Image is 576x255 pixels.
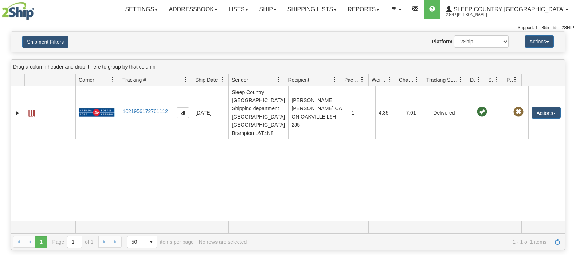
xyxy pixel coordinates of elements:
td: [PERSON_NAME] [PERSON_NAME] CA ON OAKVILLE L6H 2J5 [288,86,348,139]
span: items per page [127,236,194,248]
a: 1021956172761112 [122,108,168,114]
span: Page 1 [35,236,47,248]
td: 7.01 [403,86,430,139]
div: grid grouping header [11,60,565,74]
img: logo2044.jpg [2,2,34,20]
a: Refresh [552,236,563,248]
span: Delivery Status [470,76,476,84]
span: 50 [132,238,141,246]
button: Actions [525,35,554,48]
img: 20 - Canada Post [79,108,114,117]
div: No rows are selected [199,239,247,245]
span: Pickup Not Assigned [513,107,524,117]
a: Tracking Status filter column settings [454,73,467,86]
td: 4.35 [375,86,403,139]
button: Copy to clipboard [177,107,189,118]
span: Ship Date [195,76,218,84]
iframe: chat widget [559,90,575,165]
span: Tracking # [122,76,146,84]
span: Page sizes drop down [127,236,157,248]
td: Sleep Country [GEOGRAPHIC_DATA] Shipping department [GEOGRAPHIC_DATA] [GEOGRAPHIC_DATA] Brampton ... [228,86,288,139]
a: Weight filter column settings [383,73,396,86]
td: 1 [348,86,375,139]
a: Delivery Status filter column settings [473,73,485,86]
a: Label [28,107,35,118]
span: Carrier [79,76,94,84]
button: Shipment Filters [22,36,68,48]
a: Reports [342,0,385,19]
span: Weight [372,76,387,84]
a: Shipping lists [282,0,342,19]
span: Packages [344,76,360,84]
span: On time [477,107,487,117]
a: Shipment Issues filter column settings [491,73,503,86]
a: Expand [14,109,21,117]
a: Lists [223,0,254,19]
div: Support: 1 - 855 - 55 - 2SHIP [2,25,574,31]
input: Page 1 [67,236,82,248]
a: Ship [254,0,282,19]
a: Tracking # filter column settings [180,73,192,86]
span: select [145,236,157,248]
span: Sender [232,76,248,84]
a: Sleep Country [GEOGRAPHIC_DATA] 2044 / [PERSON_NAME] [440,0,574,19]
a: Carrier filter column settings [107,73,119,86]
span: Pickup Status [506,76,513,84]
span: Shipment Issues [488,76,494,84]
a: Sender filter column settings [273,73,285,86]
a: Packages filter column settings [356,73,368,86]
a: Addressbook [163,0,223,19]
span: Tracking Status [426,76,458,84]
span: Charge [399,76,414,84]
a: Ship Date filter column settings [216,73,228,86]
span: Page of 1 [52,236,94,248]
button: Actions [532,107,561,119]
label: Platform [432,38,452,45]
a: Settings [119,0,163,19]
span: 1 - 1 of 1 items [252,239,546,245]
span: Sleep Country [GEOGRAPHIC_DATA] [452,6,565,12]
a: Recipient filter column settings [329,73,341,86]
a: Charge filter column settings [411,73,423,86]
a: Pickup Status filter column settings [509,73,521,86]
td: Delivered [430,86,474,139]
span: Recipient [288,76,309,84]
td: [DATE] [192,86,228,139]
span: 2044 / [PERSON_NAME] [446,11,501,19]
